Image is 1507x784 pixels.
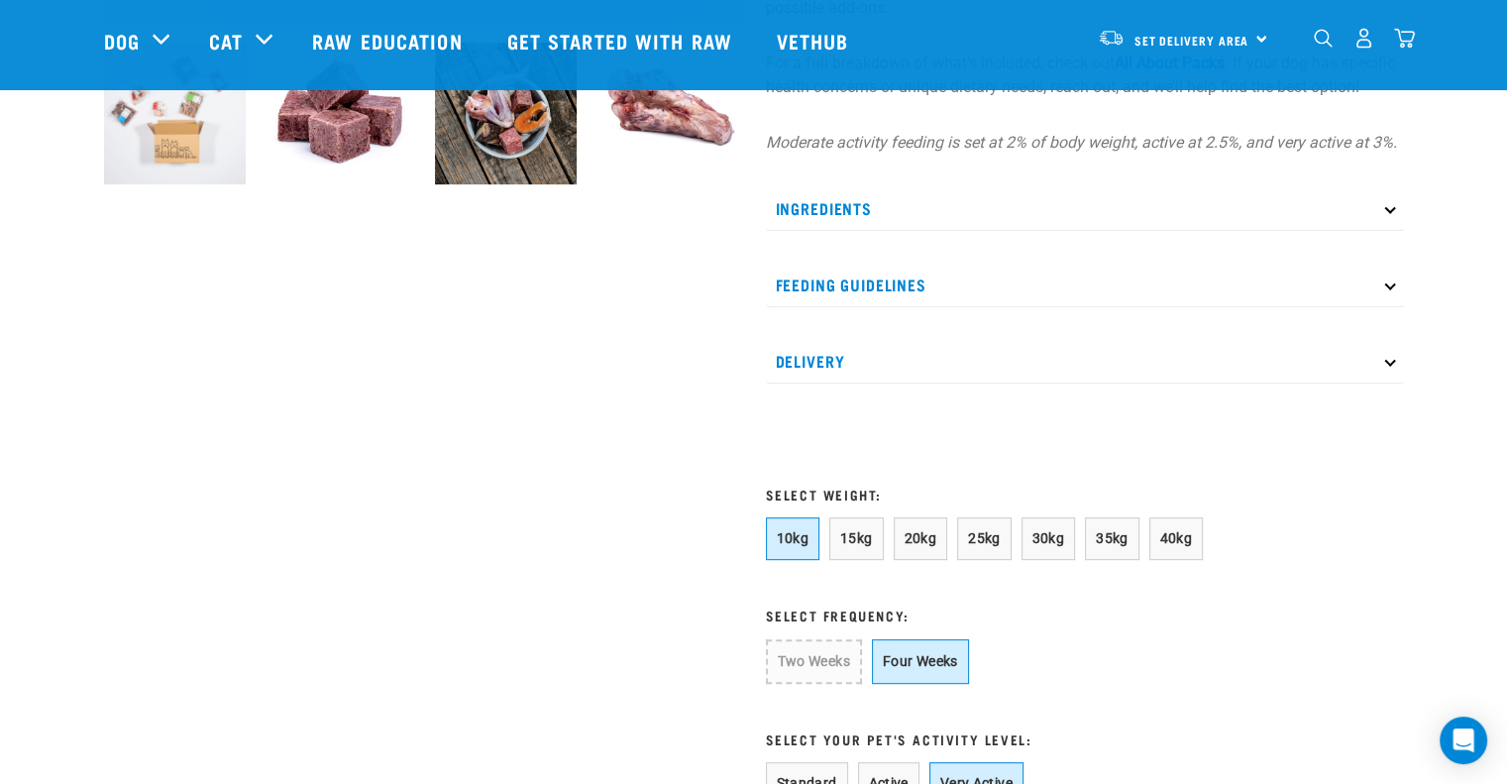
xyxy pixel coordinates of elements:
[104,43,246,184] img: Dog 0 2sec
[872,639,969,684] button: Four Weeks
[1022,517,1076,560] button: 30kg
[600,43,742,184] img: 1205 Veal Brisket 1pp 01
[487,1,757,80] a: Get started with Raw
[766,731,1212,746] h3: Select Your Pet's Activity Level:
[766,263,1404,307] p: Feeding Guidelines
[1149,517,1204,560] button: 40kg
[905,530,937,546] span: 20kg
[1394,28,1415,49] img: home-icon@2x.png
[1032,530,1065,546] span: 30kg
[1314,29,1333,48] img: home-icon-1@2x.png
[766,639,862,684] button: Two Weeks
[757,1,874,80] a: Vethub
[1085,517,1139,560] button: 35kg
[1098,29,1125,47] img: van-moving.png
[435,43,577,184] img: Assortment of Raw Essentials Ingredients Including, Salmon Fillet, Cubed Beef And Tripe, Turkey W...
[104,26,140,56] a: Dog
[1440,717,1487,764] div: Open Intercom Messenger
[777,530,809,546] span: 10kg
[1160,530,1193,546] span: 40kg
[894,517,948,560] button: 20kg
[766,133,1397,152] em: Moderate activity feeding is set at 2% of body weight, active at 2.5%, and very active at 3%.
[269,43,411,184] img: Cubes
[209,26,243,56] a: Cat
[968,530,1001,546] span: 25kg
[766,608,1212,622] h3: Select Frequency:
[840,530,873,546] span: 15kg
[766,339,1404,384] p: Delivery
[766,186,1404,231] p: Ingredients
[1353,28,1374,49] img: user.png
[957,517,1012,560] button: 25kg
[1096,530,1129,546] span: 35kg
[829,517,884,560] button: 15kg
[1134,37,1249,44] span: Set Delivery Area
[766,487,1212,502] h3: Select Weight:
[766,517,820,560] button: 10kg
[292,1,486,80] a: Raw Education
